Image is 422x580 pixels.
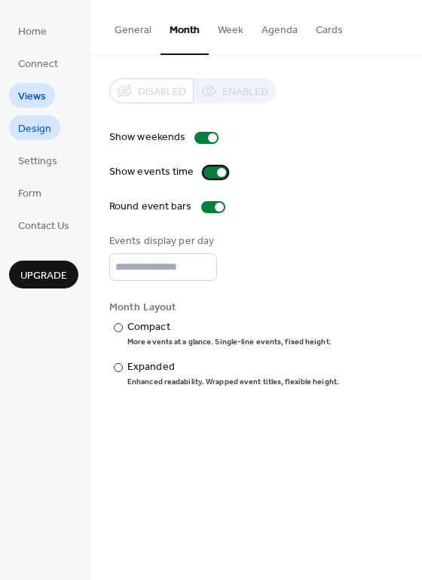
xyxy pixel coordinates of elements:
div: Show events time [109,164,194,180]
span: Contact Us [18,218,69,234]
a: Design [9,115,60,140]
div: Compact [127,319,329,335]
div: Month Layout [109,300,400,316]
div: Expanded [127,359,336,375]
span: Settings [18,154,57,169]
span: Upgrade [20,268,67,284]
button: Upgrade [9,261,78,288]
a: Settings [9,148,66,172]
a: Form [9,180,50,205]
span: Home [18,24,47,40]
a: Views [9,83,55,108]
div: Round event bars [109,199,192,215]
div: Show weekends [109,130,185,145]
a: Contact Us [9,212,78,237]
div: Enhanced readability. Wrapped event titles, flexible height. [127,377,339,387]
a: Connect [9,50,67,75]
span: Views [18,89,46,105]
span: Form [18,186,41,202]
span: Design [18,121,51,137]
div: More events at a glance. Single-line events, fixed height. [127,337,332,347]
span: Connect [18,56,58,72]
div: Events display per day [109,234,214,249]
a: Home [9,18,56,43]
